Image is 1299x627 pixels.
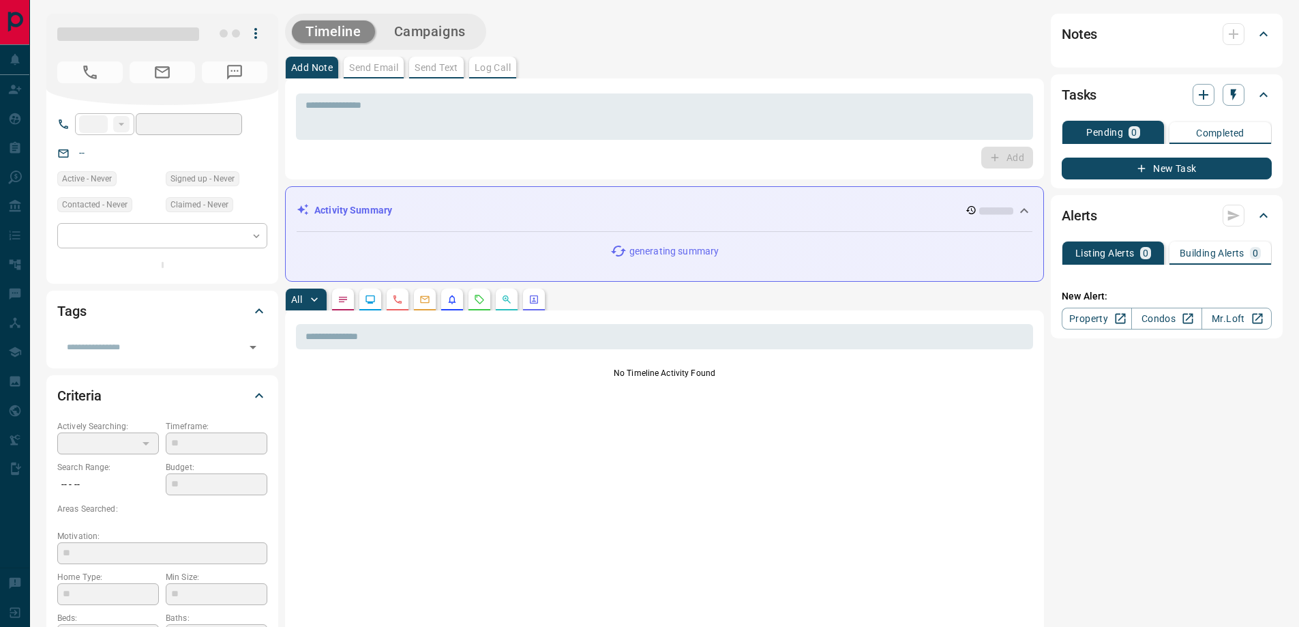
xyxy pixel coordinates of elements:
[170,198,228,212] span: Claimed - Never
[1062,23,1097,45] h2: Notes
[296,367,1033,379] p: No Timeline Activity Found
[1075,248,1135,258] p: Listing Alerts
[166,571,267,583] p: Min Size:
[57,385,102,407] h2: Criteria
[1131,308,1201,330] a: Condos
[57,503,267,515] p: Areas Searched:
[57,530,267,542] p: Motivation:
[1062,205,1097,227] h2: Alerts
[62,198,128,212] span: Contacted - Never
[57,473,159,496] p: -- - --
[1062,84,1096,106] h2: Tasks
[202,61,267,83] span: No Number
[170,172,235,186] span: Signed up - Never
[130,61,195,83] span: No Email
[1062,18,1272,50] div: Notes
[314,203,392,218] p: Activity Summary
[392,294,403,305] svg: Calls
[1062,289,1272,304] p: New Alert:
[1143,248,1148,258] p: 0
[57,61,123,83] span: No Number
[57,571,159,583] p: Home Type:
[1131,128,1137,137] p: 0
[1253,248,1258,258] p: 0
[62,172,112,186] span: Active - Never
[1201,308,1272,330] a: Mr.Loft
[291,295,302,304] p: All
[629,244,719,259] p: generating summary
[1180,248,1244,258] p: Building Alerts
[57,379,267,412] div: Criteria
[297,198,1032,223] div: Activity Summary
[1062,78,1272,111] div: Tasks
[419,294,430,305] svg: Emails
[1062,158,1272,179] button: New Task
[57,300,86,322] h2: Tags
[338,294,348,305] svg: Notes
[243,338,263,357] button: Open
[291,63,333,72] p: Add Note
[1062,199,1272,232] div: Alerts
[365,294,376,305] svg: Lead Browsing Activity
[1062,308,1132,330] a: Property
[501,294,512,305] svg: Opportunities
[380,20,479,43] button: Campaigns
[474,294,485,305] svg: Requests
[1086,128,1123,137] p: Pending
[57,612,159,624] p: Beds:
[79,147,85,158] a: --
[447,294,458,305] svg: Listing Alerts
[166,461,267,473] p: Budget:
[1196,128,1244,138] p: Completed
[57,461,159,473] p: Search Range:
[292,20,375,43] button: Timeline
[57,295,267,327] div: Tags
[166,420,267,433] p: Timeframe:
[57,420,159,433] p: Actively Searching:
[166,612,267,624] p: Baths:
[528,294,539,305] svg: Agent Actions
